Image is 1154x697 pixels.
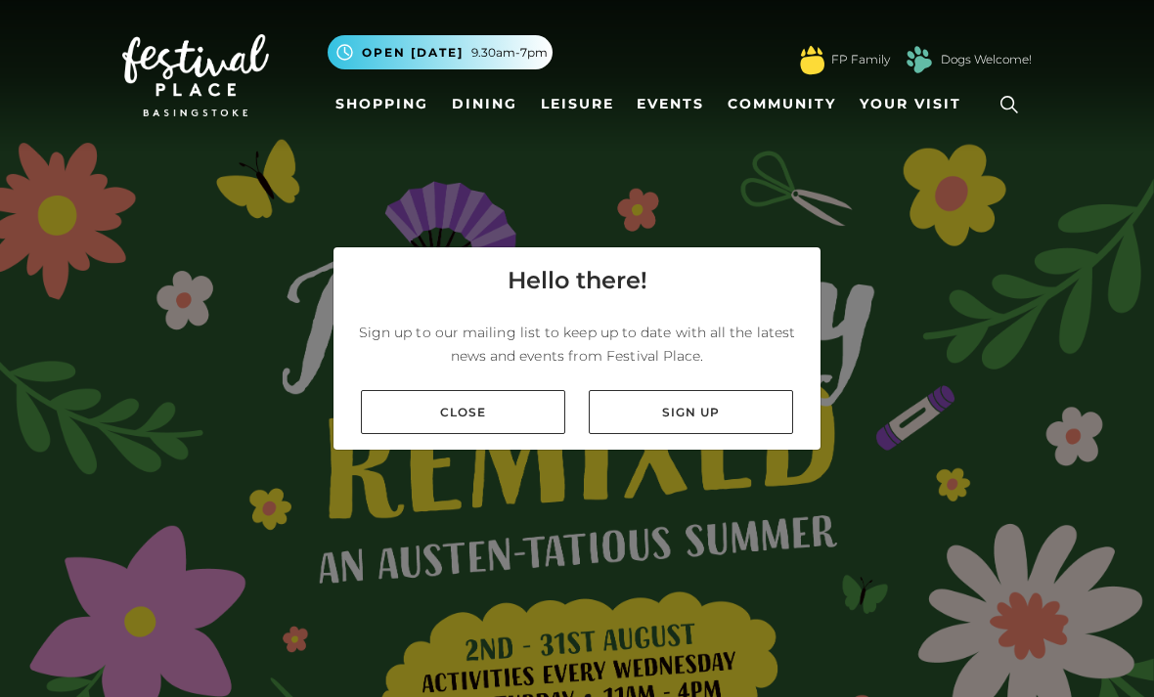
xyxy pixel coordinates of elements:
a: Close [361,390,565,434]
button: Open [DATE] 9.30am-7pm [328,35,553,69]
a: Events [629,86,712,122]
a: Dogs Welcome! [941,51,1032,68]
a: FP Family [831,51,890,68]
img: Festival Place Logo [122,34,269,116]
h4: Hello there! [508,263,647,298]
p: Sign up to our mailing list to keep up to date with all the latest news and events from Festival ... [349,321,805,368]
a: Community [720,86,844,122]
a: Shopping [328,86,436,122]
a: Dining [444,86,525,122]
a: Sign up [589,390,793,434]
a: Leisure [533,86,622,122]
span: Your Visit [860,94,961,114]
a: Your Visit [852,86,979,122]
span: 9.30am-7pm [471,44,548,62]
span: Open [DATE] [362,44,464,62]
